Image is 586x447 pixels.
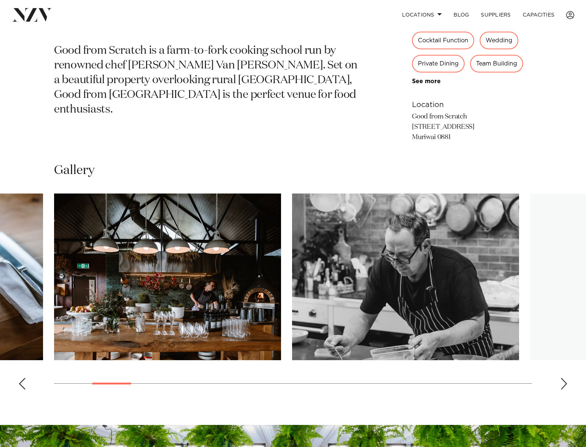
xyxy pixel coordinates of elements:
[448,7,475,23] a: BLOG
[412,55,465,72] div: Private Dining
[475,7,516,23] a: SUPPLIERS
[480,32,518,49] div: Wedding
[396,7,448,23] a: Locations
[517,7,561,23] a: Capacities
[292,194,519,360] swiper-slide: 4 / 25
[412,32,474,49] div: Cocktail Function
[412,112,532,143] p: Good from Scratch [STREET_ADDRESS] Muriwai 0881
[54,194,281,360] swiper-slide: 3 / 25
[54,44,360,117] p: Good from Scratch is a farm-to-fork cooking school run by renowned chef [PERSON_NAME] Van [PERSON...
[54,162,95,179] h2: Gallery
[470,55,523,72] div: Team Building
[412,99,532,110] h6: Location
[12,8,52,21] img: nzv-logo.png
